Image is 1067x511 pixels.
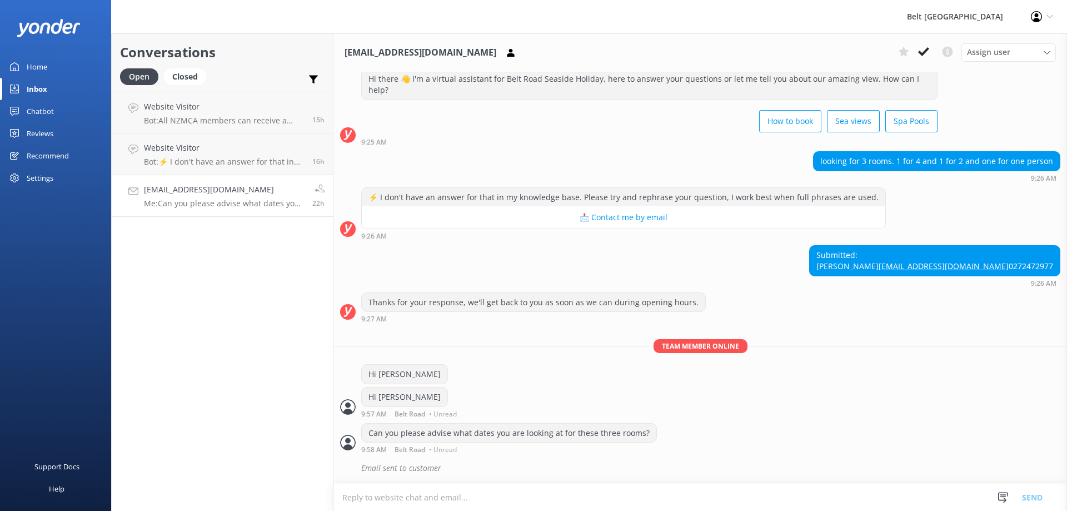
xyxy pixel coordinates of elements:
a: [EMAIL_ADDRESS][DOMAIN_NAME]Me:Can you please advise what dates you are looking at for these thre... [112,175,333,217]
strong: 9:26 AM [361,233,387,240]
div: Oct 01 2025 09:26am (UTC +13:00) Pacific/Auckland [361,232,886,240]
span: Assign user [967,46,1010,58]
div: Inbox [27,78,47,100]
div: Thanks for your response, we'll get back to you as soon as we can during opening hours. [362,293,705,312]
p: Me: Can you please advise what dates you are looking at for these three rooms? [144,199,304,209]
div: looking for 3 rooms. 1 for 4 and 1 for 2 and one for one person [814,152,1060,171]
div: Chatbot [27,100,54,122]
div: Support Docs [34,455,79,478]
div: Closed [164,68,206,85]
p: Bot: ⚡ I don't have an answer for that in my knowledge base. Please try and rephrase your questio... [144,157,304,167]
div: Help [49,478,64,500]
div: Oct 01 2025 09:58am (UTC +13:00) Pacific/Auckland [361,445,657,453]
img: yonder-white-logo.png [17,19,81,37]
span: Belt Road [395,411,425,418]
strong: 9:26 AM [1031,280,1056,287]
strong: 9:27 AM [361,316,387,323]
div: Oct 01 2025 09:26am (UTC +13:00) Pacific/Auckland [809,279,1060,287]
a: Website VisitorBot:⚡ I don't have an answer for that in my knowledge base. Please try and rephras... [112,133,333,175]
h2: Conversations [120,42,325,63]
div: ⚡ I don't have an answer for that in my knowledge base. Please try and rephrase your question, I ... [362,188,885,207]
div: Oct 01 2025 09:27am (UTC +13:00) Pacific/Auckland [361,315,706,323]
div: Hi [PERSON_NAME] [362,388,447,406]
div: Home [27,56,47,78]
span: • Unread [429,411,457,418]
div: Open [120,68,158,85]
div: Hi there 👋 I'm a virtual assistant for Belt Road Seaside Holiday, here to answer your questions o... [362,70,937,99]
div: Recommend [27,145,69,167]
button: 📩 Contact me by email [362,206,885,229]
div: Oct 01 2025 09:25am (UTC +13:00) Pacific/Auckland [361,138,938,146]
div: Oct 01 2025 09:26am (UTC +13:00) Pacific/Auckland [813,174,1060,182]
span: Team member online [654,339,747,353]
a: [EMAIL_ADDRESS][DOMAIN_NAME] [879,261,1009,271]
div: Submitted: [PERSON_NAME] 0272472977 [810,246,1060,275]
p: Bot: All NZMCA members can receive a 10% discount when booking 3 or more nights. Please contact u... [144,116,304,126]
a: Open [120,70,164,82]
h4: Website Visitor [144,101,304,113]
div: Reviews [27,122,53,145]
div: 2025-09-30T21:01:22.587 [340,459,1060,478]
h4: [EMAIL_ADDRESS][DOMAIN_NAME] [144,183,304,196]
div: Email sent to customer [361,459,1060,478]
strong: 9:58 AM [361,446,387,453]
div: Hi [PERSON_NAME] [362,365,447,384]
span: • Unread [429,446,457,453]
span: Oct 01 2025 03:45pm (UTC +13:00) Pacific/Auckland [312,157,325,166]
span: Oct 01 2025 04:39pm (UTC +13:00) Pacific/Auckland [312,115,325,125]
button: Spa Pools [885,110,938,132]
h4: Website Visitor [144,142,304,154]
div: Assign User [961,43,1056,61]
strong: 9:25 AM [361,139,387,146]
span: Oct 01 2025 09:58am (UTC +13:00) Pacific/Auckland [312,199,325,208]
span: Belt Road [395,446,425,453]
button: Sea views [827,110,880,132]
div: Oct 01 2025 09:57am (UTC +13:00) Pacific/Auckland [361,410,460,418]
strong: 9:57 AM [361,411,387,418]
div: Can you please advise what dates you are looking at for these three rooms? [362,424,656,443]
strong: 9:26 AM [1031,175,1056,182]
a: Website VisitorBot:All NZMCA members can receive a 10% discount when booking 3 or more nights. Pl... [112,92,333,133]
button: How to book [759,110,821,132]
h3: [EMAIL_ADDRESS][DOMAIN_NAME] [345,46,496,60]
a: Closed [164,70,212,82]
div: Settings [27,167,53,189]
